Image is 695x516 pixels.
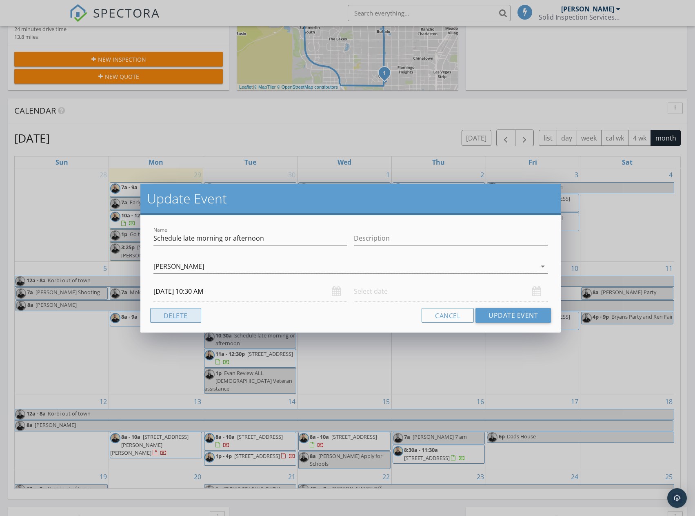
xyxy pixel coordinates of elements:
button: Cancel [422,308,474,323]
button: Update Event [475,308,551,323]
h2: Update Event [147,190,555,207]
div: [PERSON_NAME] [153,263,204,270]
i: arrow_drop_down [538,261,548,271]
div: Open Intercom Messenger [667,488,687,508]
input: Select date [354,281,548,302]
input: Select date [153,281,347,302]
button: Delete [150,308,201,323]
